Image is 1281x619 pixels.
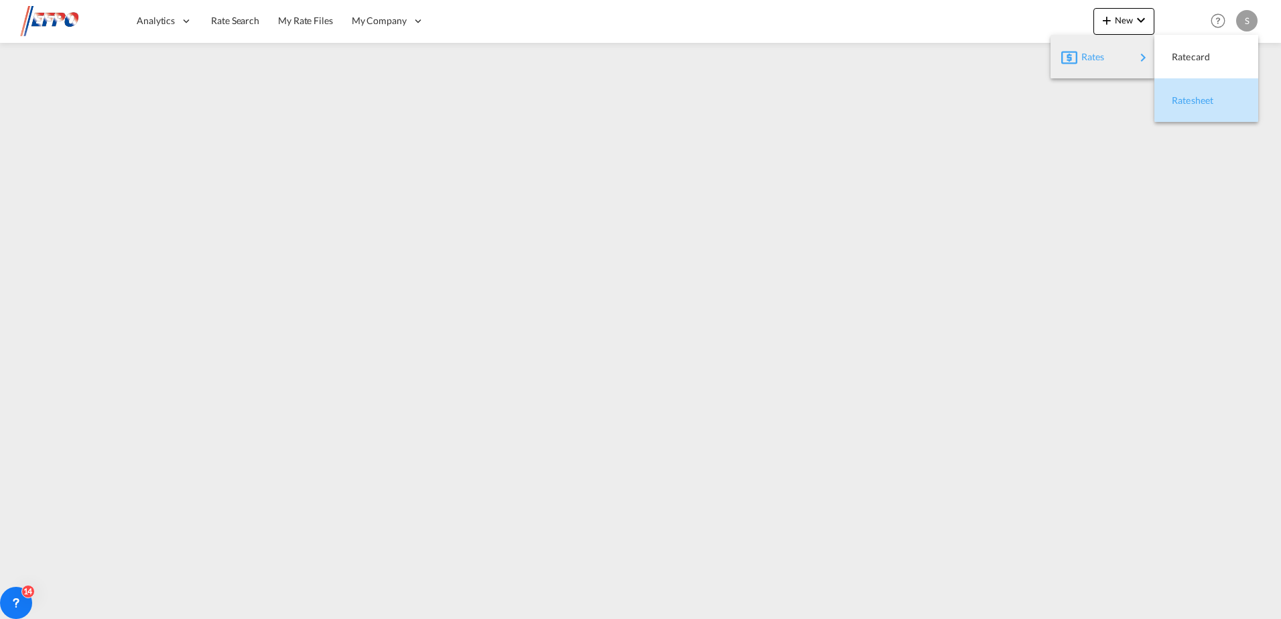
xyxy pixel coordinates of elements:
div: Ratecard [1165,40,1248,74]
div: Ratesheet [1165,84,1248,117]
span: Rates [1081,44,1097,70]
span: Ratecard [1172,44,1187,70]
span: Ratesheet [1172,87,1187,114]
md-icon: icon-chevron-right [1135,50,1151,66]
